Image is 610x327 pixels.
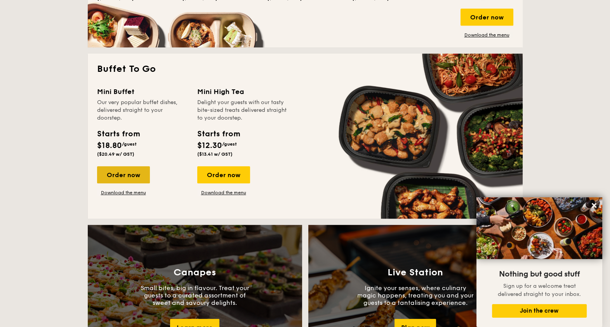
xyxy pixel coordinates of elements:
h3: Canapes [174,267,216,278]
div: Order now [197,166,250,183]
div: Order now [97,166,150,183]
span: /guest [122,141,137,147]
button: Close [588,199,600,212]
a: Download the menu [97,190,150,196]
div: Mini Buffet [97,86,188,97]
div: Our very popular buffet dishes, delivered straight to your doorstep. [97,99,188,122]
span: Nothing but good stuff [499,270,580,279]
button: Join the crew [492,304,587,318]
span: ($20.49 w/ GST) [97,151,134,157]
div: Delight your guests with our tasty bite-sized treats delivered straight to your doorstep. [197,99,288,122]
span: /guest [222,141,237,147]
p: Ignite your senses, where culinary magic happens, treating you and your guests to a tantalising e... [357,284,474,306]
p: Small bites, big in flavour. Treat your guests to a curated assortment of sweet and savoury delig... [137,284,253,306]
span: Sign up for a welcome treat delivered straight to your inbox. [498,283,581,297]
a: Download the menu [197,190,250,196]
span: ($13.41 w/ GST) [197,151,233,157]
div: Mini High Tea [197,86,288,97]
span: $18.80 [97,141,122,150]
a: Download the menu [461,32,513,38]
h2: Buffet To Go [97,63,513,75]
div: Starts from [197,128,240,140]
div: Order now [461,9,513,26]
div: Starts from [97,128,139,140]
img: DSC07876-Edit02-Large.jpeg [476,197,602,259]
h3: Live Station [388,267,443,278]
span: $12.30 [197,141,222,150]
